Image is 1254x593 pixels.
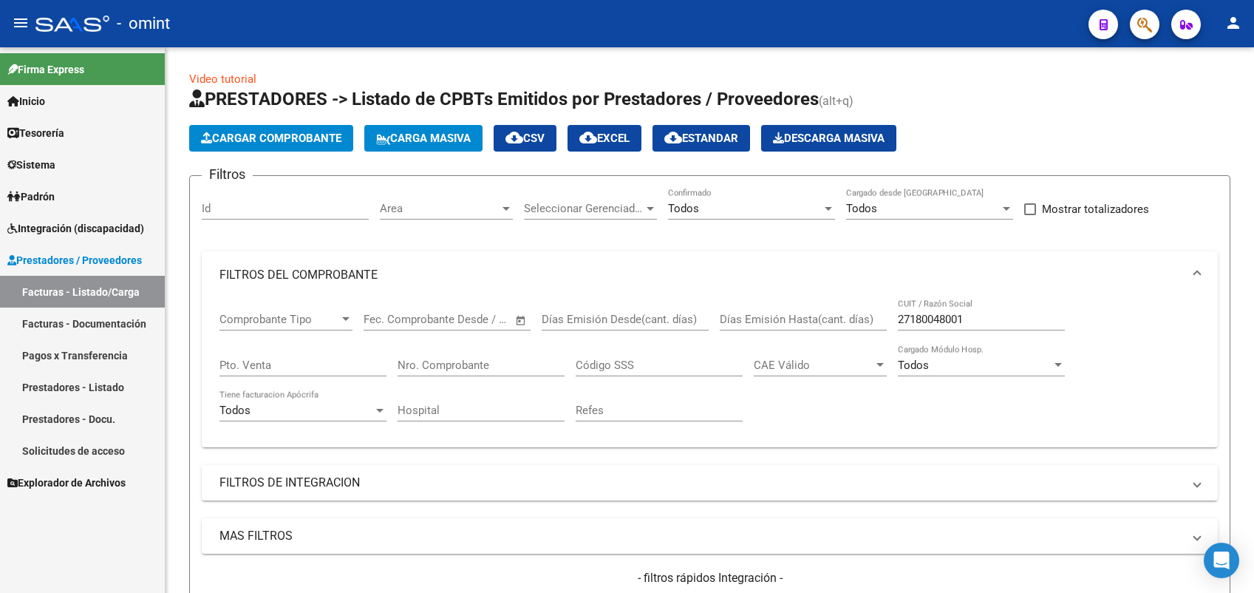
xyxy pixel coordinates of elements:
span: - omint [117,7,170,40]
mat-icon: cloud_download [505,129,523,146]
span: Cargar Comprobante [201,132,341,145]
span: Estandar [664,132,738,145]
span: Prestadores / Proveedores [7,252,142,268]
span: Area [380,202,500,215]
mat-icon: cloud_download [579,129,597,146]
span: Firma Express [7,61,84,78]
span: Comprobante Tipo [219,313,339,326]
button: Open calendar [513,312,530,329]
h4: - filtros rápidos Integración - [202,570,1218,586]
span: Todos [219,404,251,417]
span: Todos [846,202,877,215]
div: FILTROS DEL COMPROBANTE [202,299,1218,447]
a: Video tutorial [189,72,256,86]
button: Carga Masiva [364,125,483,152]
span: EXCEL [579,132,630,145]
span: PRESTADORES -> Listado de CPBTs Emitidos por Prestadores / Proveedores [189,89,819,109]
span: Todos [668,202,699,215]
span: Tesorería [7,125,64,141]
button: Cargar Comprobante [189,125,353,152]
span: Integración (discapacidad) [7,220,144,237]
button: EXCEL [568,125,641,152]
div: Open Intercom Messenger [1204,543,1239,578]
h3: Filtros [202,164,253,185]
span: (alt+q) [819,94,853,108]
input: Fecha inicio [364,313,423,326]
span: Inicio [7,93,45,109]
span: Explorador de Archivos [7,475,126,491]
span: Seleccionar Gerenciador [524,202,644,215]
button: Descarga Masiva [761,125,896,152]
mat-expansion-panel-header: FILTROS DE INTEGRACION [202,465,1218,501]
span: CAE Válido [754,359,873,372]
mat-panel-title: FILTROS DEL COMPROBANTE [219,267,1182,283]
mat-icon: cloud_download [664,129,682,146]
button: Estandar [652,125,750,152]
span: Padrón [7,189,55,205]
span: CSV [505,132,545,145]
span: Descarga Masiva [773,132,885,145]
mat-panel-title: MAS FILTROS [219,528,1182,544]
mat-expansion-panel-header: FILTROS DEL COMPROBANTE [202,251,1218,299]
mat-icon: person [1224,14,1242,32]
span: Carga Masiva [376,132,471,145]
span: Mostrar totalizadores [1042,200,1149,218]
mat-icon: menu [12,14,30,32]
mat-panel-title: FILTROS DE INTEGRACION [219,475,1182,491]
span: Sistema [7,157,55,173]
span: Todos [898,359,929,372]
mat-expansion-panel-header: MAS FILTROS [202,518,1218,554]
input: Fecha fin [437,313,508,326]
button: CSV [494,125,556,152]
app-download-masive: Descarga masiva de comprobantes (adjuntos) [761,125,896,152]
